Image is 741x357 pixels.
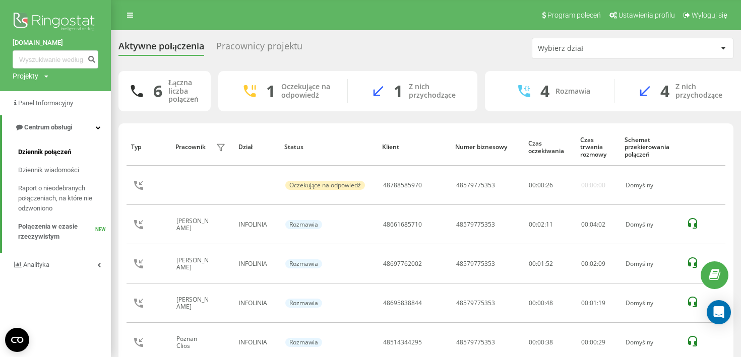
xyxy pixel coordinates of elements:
[537,181,544,189] span: 00
[581,220,588,229] span: 00
[540,82,549,101] div: 4
[581,260,605,267] div: : :
[383,182,422,189] div: 48788585970
[239,221,274,228] div: INFOLINIA
[382,144,446,151] div: Klient
[216,41,302,56] div: Pracownicy projektu
[176,218,213,232] div: [PERSON_NAME]
[266,82,275,101] div: 1
[5,328,29,352] button: Open CMP widget
[383,300,422,307] div: 48695838844
[598,259,605,268] span: 09
[529,221,570,228] div: 00:02:11
[285,338,322,347] div: Rozmawia
[660,82,669,101] div: 4
[18,218,111,246] a: Połączenia w czasie rzeczywistymNEW
[581,259,588,268] span: 00
[285,220,322,229] div: Rozmawia
[239,300,274,307] div: INFOLINIA
[598,299,605,307] span: 19
[284,144,373,151] div: Status
[625,136,676,158] div: Schemat przekierowania połączeń
[176,335,213,350] div: Poznan Clios
[239,260,274,267] div: INFOLINIA
[529,182,553,189] div: : :
[281,83,332,100] div: Oczekujące na odpowiedź
[13,38,98,48] a: [DOMAIN_NAME]
[626,182,675,189] div: Domyślny
[581,221,605,228] div: : :
[176,257,213,271] div: [PERSON_NAME]
[18,99,73,107] span: Panel Informacyjny
[153,82,162,101] div: 6
[546,181,553,189] span: 26
[131,144,166,151] div: Typ
[581,300,605,307] div: : :
[590,299,597,307] span: 01
[285,181,365,190] div: Oczekujące na odpowiedź
[394,82,403,101] div: 1
[118,41,204,56] div: Aktywne połączenia
[581,299,588,307] span: 00
[619,11,675,19] span: Ustawienia profilu
[529,260,570,267] div: 00:01:52
[18,179,111,218] a: Raport o nieodebranych połączeniach, na które nie odzwoniono
[18,165,79,175] span: Dziennik wiadomości
[383,339,422,346] div: 48514344295
[626,221,675,228] div: Domyślny
[456,339,495,346] div: 48579775353
[24,123,72,131] span: Centrum obsługi
[175,144,206,151] div: Pracownik
[455,144,519,151] div: Numer biznesowy
[675,83,729,100] div: Z nich przychodzące
[590,338,597,346] span: 00
[692,11,727,19] span: Wyloguj się
[285,259,322,268] div: Rozmawia
[383,221,422,228] div: 48661685710
[555,87,590,96] div: Rozmawia
[626,339,675,346] div: Domyślny
[528,140,571,155] div: Czas oczekiwania
[456,221,495,228] div: 48579775353
[168,79,199,104] div: Łączna liczba połączeń
[626,300,675,307] div: Domyślny
[18,143,111,161] a: Dziennik połączeń
[529,300,570,307] div: 00:00:48
[238,144,275,151] div: Dział
[18,222,95,242] span: Połączenia w czasie rzeczywistym
[598,220,605,229] span: 02
[538,44,658,53] div: Wybierz dział
[285,299,322,308] div: Rozmawia
[456,260,495,267] div: 48579775353
[581,182,605,189] div: 00:00:00
[547,11,601,19] span: Program poleceń
[456,300,495,307] div: 48579775353
[2,115,111,139] a: Centrum obsługi
[13,50,98,68] input: Wyszukiwanie według numeru
[626,260,675,267] div: Domyślny
[176,296,213,311] div: [PERSON_NAME]
[239,339,274,346] div: INFOLINIA
[529,339,570,346] div: 00:00:38
[18,147,71,157] span: Dziennik połączeń
[18,183,106,213] span: Raport o nieodebranych połączeniach, na które nie odzwoniono
[18,161,111,179] a: Dziennik wiadomości
[409,83,462,100] div: Z nich przychodzące
[707,300,731,324] div: Open Intercom Messenger
[456,182,495,189] div: 48579775353
[590,220,597,229] span: 04
[590,259,597,268] span: 02
[581,339,605,346] div: : :
[598,338,605,346] span: 29
[23,261,49,268] span: Analityka
[529,181,536,189] span: 00
[581,338,588,346] span: 00
[580,136,615,158] div: Czas trwania rozmowy
[383,260,422,267] div: 48697762002
[13,10,98,35] img: Ringostat logo
[13,71,38,81] div: Projekty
